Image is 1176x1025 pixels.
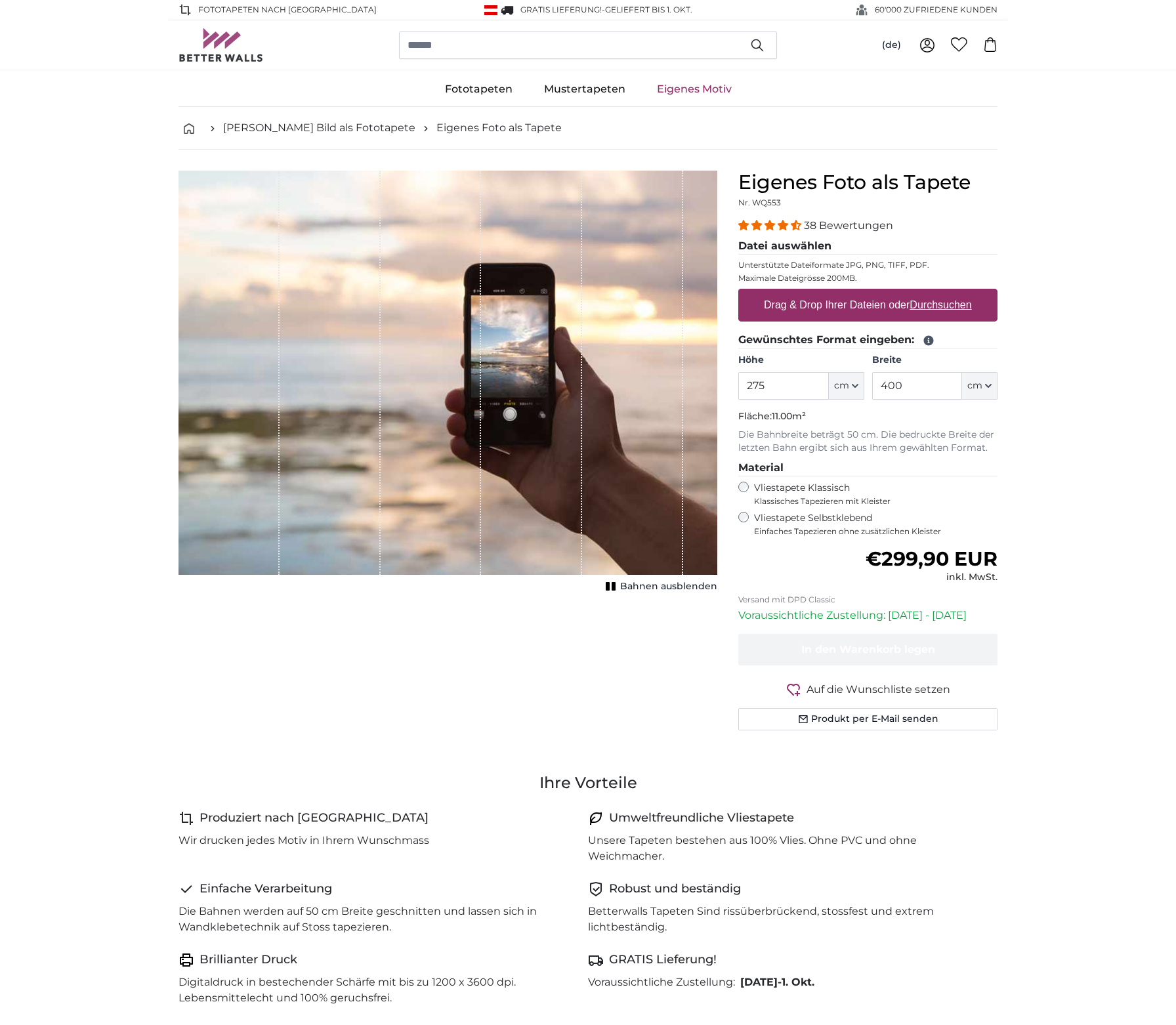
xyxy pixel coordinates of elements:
nav: breadcrumbs [178,107,997,150]
span: Geliefert bis 1. Okt. [605,5,692,14]
p: Versand mit DPD Classic [738,595,997,605]
span: GRATIS Lieferung! [520,5,602,14]
span: In den Warenkorb legen [801,643,935,656]
label: Vliestapete Selbstklebend [754,512,997,537]
h4: Produziert nach [GEOGRAPHIC_DATA] [199,809,429,827]
a: Fototapeten [429,72,528,106]
span: [DATE] [740,976,778,988]
span: 11.00m² [772,410,806,422]
button: In den Warenkorb legen [738,634,997,665]
p: Die Bahnen werden auf 50 cm Breite geschnitten und lassen sich in Wandklebetechnik auf Stoss tape... [178,904,577,935]
legend: Material [738,460,997,476]
span: 38 Bewertungen [804,219,893,232]
div: 1 of 1 [178,171,717,596]
span: 4.34 stars [738,219,804,232]
span: €299,90 EUR [866,547,997,571]
p: Maximale Dateigrösse 200MB. [738,273,997,283]
u: Durchsuchen [910,299,972,310]
span: Bahnen ausblenden [620,580,717,593]
p: Unsere Tapeten bestehen aus 100% Vlies. Ohne PVC und ohne Weichmacher. [588,833,987,864]
p: Fläche: [738,410,997,423]
button: Produkt per E-Mail senden [738,708,997,730]
img: Österreich [484,5,497,15]
h4: Brillianter Druck [199,951,297,969]
span: 60'000 ZUFRIEDENE KUNDEN [875,4,997,16]
img: Betterwalls [178,28,264,62]
a: Eigenes Foto als Tapete [436,120,562,136]
a: Mustertapeten [528,72,641,106]
span: Fototapeten nach [GEOGRAPHIC_DATA] [198,4,377,16]
span: Klassisches Tapezieren mit Kleister [754,496,986,507]
h4: Einfache Verarbeitung [199,880,332,898]
span: Einfaches Tapezieren ohne zusätzlichen Kleister [754,526,997,537]
p: Voraussichtliche Zustellung: [DATE] - [DATE] [738,608,997,623]
p: Digitaldruck in bestechender Schärfe mit bis zu 1200 x 3600 dpi. Lebensmittelecht und 100% geruch... [178,974,577,1006]
button: cm [962,372,997,400]
span: cm [967,379,982,392]
div: inkl. MwSt. [866,571,997,584]
button: (de) [871,33,912,57]
p: Betterwalls Tapeten Sind rissüberbrückend, stossfest und extrem lichtbeständig. [588,904,987,935]
legend: Datei auswählen [738,238,997,255]
span: cm [834,379,849,392]
a: [PERSON_NAME] Bild als Fototapete [223,120,415,136]
button: Bahnen ausblenden [602,577,717,596]
button: Auf die Wunschliste setzen [738,681,997,698]
h4: Robust und beständig [609,880,741,898]
label: Drag & Drop Ihrer Dateien oder [759,292,977,318]
span: 1. Okt. [782,976,814,988]
h4: Umweltfreundliche Vliestapete [609,809,794,827]
span: Auf die Wunschliste setzen [807,682,950,698]
h3: Ihre Vorteile [178,772,997,793]
a: Eigenes Motiv [641,72,747,106]
label: Höhe [738,354,864,367]
h1: Eigenes Foto als Tapete [738,171,997,194]
label: Breite [872,354,997,367]
p: Unterstützte Dateiformate JPG, PNG, TIFF, PDF. [738,260,997,270]
p: Die Bahnbreite beträgt 50 cm. Die bedruckte Breite der letzten Bahn ergibt sich aus Ihrem gewählt... [738,429,997,455]
h4: GRATIS Lieferung! [609,951,717,969]
button: cm [829,372,864,400]
b: - [740,976,814,988]
legend: Gewünschtes Format eingeben: [738,332,997,348]
label: Vliestapete Klassisch [754,482,986,507]
p: Wir drucken jedes Motiv in Ihrem Wunschmass [178,833,429,848]
span: Nr. WQ553 [738,198,781,207]
span: - [602,5,692,14]
p: Voraussichtliche Zustellung: [588,974,735,990]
